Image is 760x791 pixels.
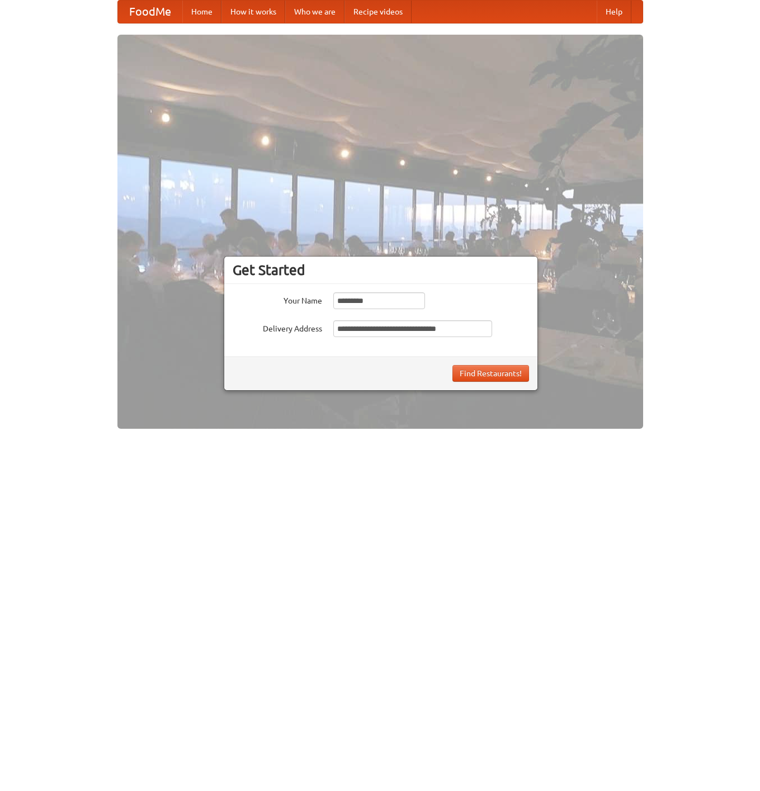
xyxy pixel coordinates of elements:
a: Home [182,1,221,23]
label: Delivery Address [233,320,322,334]
button: Find Restaurants! [452,365,529,382]
a: FoodMe [118,1,182,23]
a: Help [597,1,631,23]
a: Recipe videos [344,1,412,23]
a: How it works [221,1,285,23]
a: Who we are [285,1,344,23]
label: Your Name [233,292,322,306]
h3: Get Started [233,262,529,278]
